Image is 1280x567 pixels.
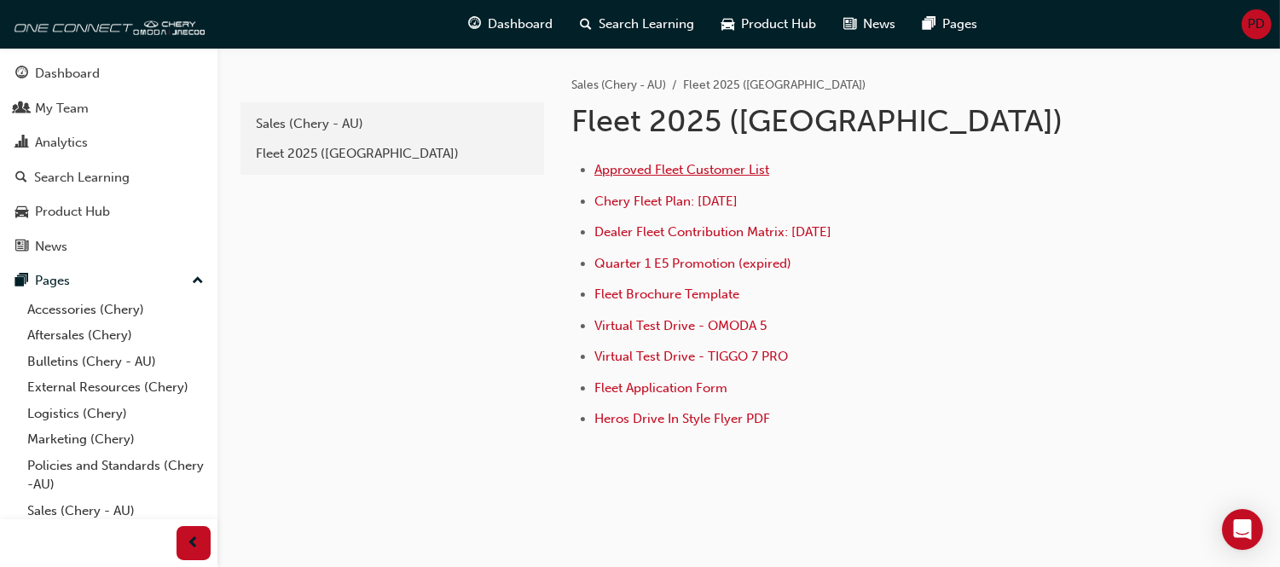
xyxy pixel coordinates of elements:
[256,144,529,164] div: Fleet 2025 ([GEOGRAPHIC_DATA])
[247,109,537,139] a: Sales (Chery - AU)
[35,271,70,291] div: Pages
[7,162,211,194] a: Search Learning
[256,114,529,134] div: Sales (Chery - AU)
[7,55,211,265] button: DashboardMy TeamAnalyticsSearch LearningProduct HubNews
[599,14,695,34] span: Search Learning
[1248,14,1266,34] span: PD
[20,401,211,427] a: Logistics (Chery)
[571,102,1131,140] h1: Fleet 2025 ([GEOGRAPHIC_DATA])
[20,349,211,375] a: Bulletins (Chery - AU)
[188,533,200,554] span: prev-icon
[35,64,100,84] div: Dashboard
[7,265,211,297] button: Pages
[924,14,936,35] span: pages-icon
[594,224,831,240] a: Dealer Fleet Contribution Matrix: [DATE]
[20,453,211,498] a: Policies and Standards (Chery -AU)
[594,411,770,426] a: Heros Drive In Style Flyer PDF
[489,14,553,34] span: Dashboard
[35,99,89,119] div: My Team
[594,349,788,364] a: Virtual Test Drive - TIGGO 7 PRO
[35,202,110,222] div: Product Hub
[594,194,738,209] a: Chery Fleet Plan: [DATE]
[683,76,866,95] li: Fleet 2025 ([GEOGRAPHIC_DATA])
[831,7,910,42] a: news-iconNews
[455,7,567,42] a: guage-iconDashboard
[35,133,88,153] div: Analytics
[722,14,735,35] span: car-icon
[709,7,831,42] a: car-iconProduct Hub
[20,498,211,524] a: Sales (Chery - AU)
[15,136,28,151] span: chart-icon
[15,240,28,255] span: news-icon
[15,171,27,186] span: search-icon
[7,93,211,124] a: My Team
[15,67,28,82] span: guage-icon
[844,14,857,35] span: news-icon
[910,7,992,42] a: pages-iconPages
[1222,509,1263,550] div: Open Intercom Messenger
[594,380,727,396] a: Fleet Application Form
[1242,9,1271,39] button: PD
[7,196,211,228] a: Product Hub
[943,14,978,34] span: Pages
[15,274,28,289] span: pages-icon
[20,374,211,401] a: External Resources (Chery)
[20,297,211,323] a: Accessories (Chery)
[864,14,896,34] span: News
[192,270,204,292] span: up-icon
[9,7,205,41] img: oneconnect
[571,78,666,92] a: Sales (Chery - AU)
[567,7,709,42] a: search-iconSearch Learning
[7,58,211,90] a: Dashboard
[34,168,130,188] div: Search Learning
[20,322,211,349] a: Aftersales (Chery)
[7,231,211,263] a: News
[15,101,28,117] span: people-icon
[35,237,67,257] div: News
[594,318,767,333] a: Virtual Test Drive - OMODA 5
[594,286,739,302] a: Fleet Brochure Template
[581,14,593,35] span: search-icon
[7,127,211,159] a: Analytics
[469,14,482,35] span: guage-icon
[594,162,769,177] a: Approved Fleet Customer List
[594,256,791,271] a: Quarter 1 E5 Promotion (expired)
[15,205,28,220] span: car-icon
[742,14,817,34] span: Product Hub
[20,426,211,453] a: Marketing (Chery)
[247,139,537,169] a: Fleet 2025 ([GEOGRAPHIC_DATA])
